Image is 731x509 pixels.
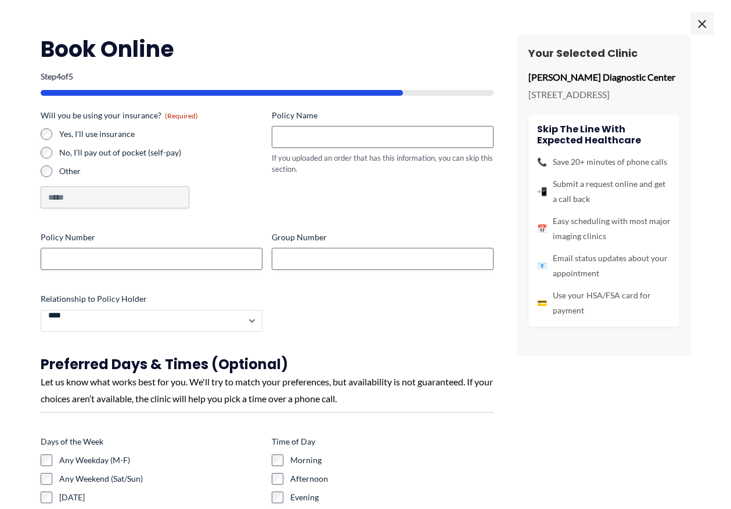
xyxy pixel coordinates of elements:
label: Other [59,165,262,177]
span: 4 [56,71,61,81]
input: Other Choice, please specify [41,186,189,208]
li: Submit a request online and get a call back [537,176,671,207]
p: [STREET_ADDRESS] [528,86,679,103]
p: Step of [41,73,494,81]
label: Morning [290,454,494,466]
legend: Days of the Week [41,436,103,447]
h3: Preferred Days & Times (Optional) [41,355,494,373]
label: Any Weekend (Sat/Sun) [59,473,262,485]
span: 📅 [537,221,547,236]
h2: Book Online [41,35,494,63]
label: No, I'll pay out of pocket (self-pay) [59,147,262,158]
label: Any Weekday (M-F) [59,454,262,466]
span: 📲 [537,184,547,199]
p: [PERSON_NAME] Diagnostic Center [528,68,679,86]
legend: Will you be using your insurance? [41,110,198,121]
span: × [690,12,714,35]
li: Email status updates about your appointment [537,251,671,281]
span: 📧 [537,258,547,273]
span: 5 [69,71,73,81]
h3: Your Selected Clinic [528,46,679,60]
li: Save 20+ minutes of phone calls [537,154,671,169]
label: Policy Name [272,110,494,121]
label: Afternoon [290,473,494,485]
li: Easy scheduling with most major imaging clinics [537,214,671,244]
span: (Required) [165,111,198,120]
span: 💳 [537,295,547,311]
label: Evening [290,492,494,503]
label: Group Number [272,232,494,243]
div: Let us know what works best for you. We'll try to match your preferences, but availability is not... [41,373,494,407]
label: Yes, I'll use insurance [59,128,262,140]
legend: Time of Day [272,436,315,447]
label: [DATE] [59,492,262,503]
span: 📞 [537,154,547,169]
h4: Skip the line with Expected Healthcare [537,124,671,146]
label: Policy Number [41,232,262,243]
li: Use your HSA/FSA card for payment [537,288,671,318]
label: Relationship to Policy Holder [41,293,262,305]
div: If you uploaded an order that has this information, you can skip this section. [272,153,494,174]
